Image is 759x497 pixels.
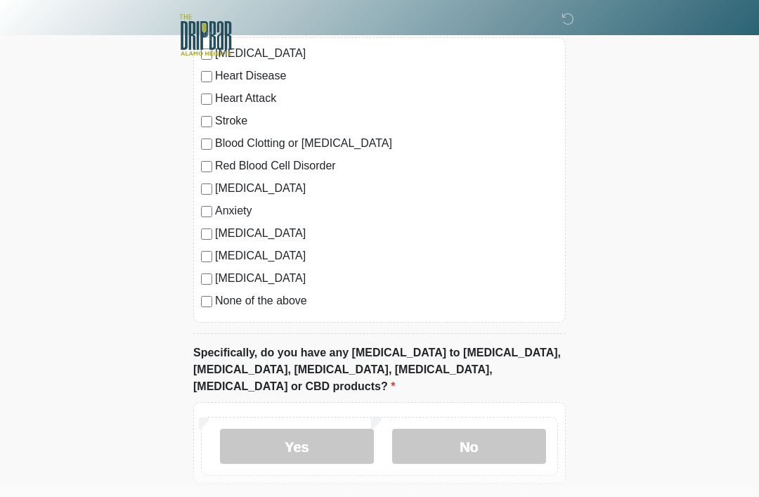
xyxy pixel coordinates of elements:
input: Anxiety [201,207,212,218]
input: Stroke [201,117,212,128]
label: Heart Attack [215,91,558,108]
label: None of the above [215,293,558,310]
label: Stroke [215,113,558,130]
label: Heart Disease [215,68,558,85]
input: Heart Disease [201,72,212,83]
input: [MEDICAL_DATA] [201,252,212,263]
input: [MEDICAL_DATA] [201,229,212,240]
input: Red Blood Cell Disorder [201,162,212,173]
label: Specifically, do you have any [MEDICAL_DATA] to [MEDICAL_DATA], [MEDICAL_DATA], [MEDICAL_DATA], [... [193,345,566,396]
label: [MEDICAL_DATA] [215,226,558,243]
img: The DRIPBaR - Alamo Heights Logo [179,11,232,60]
label: Blood Clotting or [MEDICAL_DATA] [215,136,558,153]
input: Blood Clotting or [MEDICAL_DATA] [201,139,212,150]
label: [MEDICAL_DATA] [215,248,558,265]
label: Red Blood Cell Disorder [215,158,558,175]
label: [MEDICAL_DATA] [215,271,558,288]
input: [MEDICAL_DATA] [201,184,212,195]
input: None of the above [201,297,212,308]
label: Yes [220,430,374,465]
label: No [392,430,546,465]
label: Anxiety [215,203,558,220]
label: [MEDICAL_DATA] [215,181,558,198]
input: [MEDICAL_DATA] [201,274,212,285]
input: Heart Attack [201,94,212,105]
